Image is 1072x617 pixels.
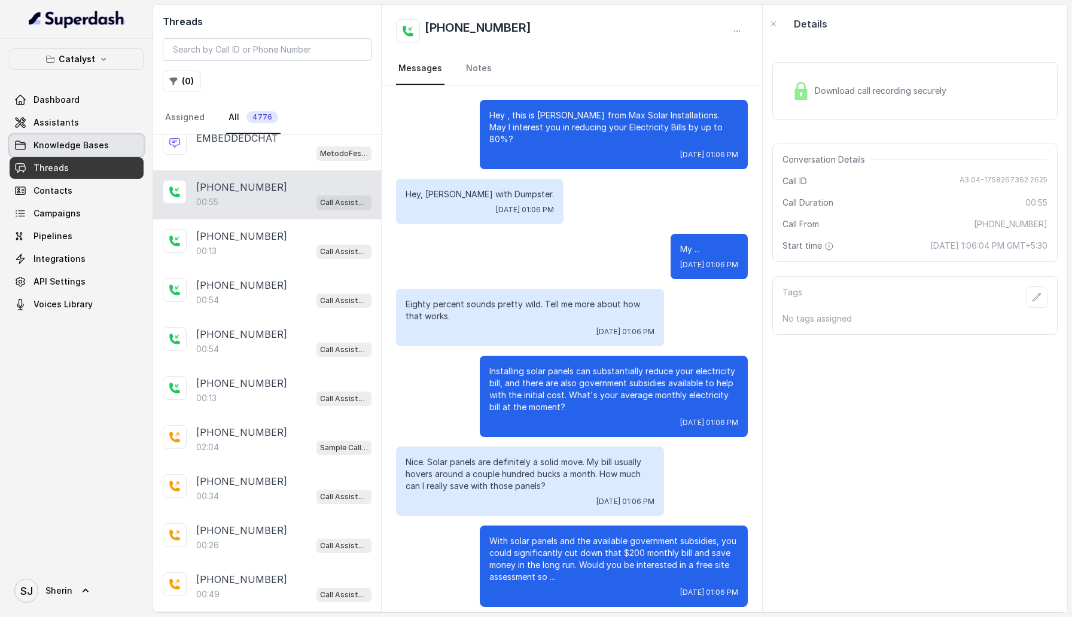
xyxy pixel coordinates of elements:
span: API Settings [33,276,86,288]
p: 00:26 [196,539,219,551]
p: [PHONE_NUMBER] [196,327,287,341]
span: [DATE] 01:06 PM [680,260,738,270]
p: No tags assigned [782,313,1047,325]
p: My ... [680,243,738,255]
p: [PHONE_NUMBER] [196,572,287,587]
p: Call Assistant [320,197,368,209]
span: Integrations [33,253,86,265]
p: Eighty percent sounds pretty wild. Tell me more about how that works. [406,298,654,322]
p: [PHONE_NUMBER] [196,278,287,292]
a: Threads [10,157,144,179]
p: MetodoFespa WhatsApp [320,148,368,160]
input: Search by Call ID or Phone Number [163,38,371,61]
span: Pipelines [33,230,72,242]
p: Catalyst [59,52,95,66]
nav: Tabs [396,53,748,85]
a: Assistants [10,112,144,133]
a: Contacts [10,180,144,201]
span: 00:55 [1025,197,1047,209]
a: Assigned [163,102,207,134]
span: [DATE] 01:06 PM [680,150,738,160]
p: 00:54 [196,294,219,306]
span: Sherin [45,585,72,597]
p: [PHONE_NUMBER] [196,523,287,537]
p: 00:54 [196,343,219,355]
span: Call Duration [782,197,833,209]
span: Knowledge Bases [33,139,109,151]
span: Call From [782,218,819,230]
span: Start time [782,240,836,252]
h2: [PHONE_NUMBER] [425,19,531,43]
a: Sherin [10,574,144,607]
p: 00:55 [196,196,218,208]
span: [DATE] 1:06:04 PM GMT+5:30 [930,240,1047,252]
p: Call Assistant [320,589,368,601]
span: Threads [33,162,69,174]
p: 00:13 [196,392,217,404]
span: Call ID [782,175,807,187]
p: Call Assistant [320,393,368,405]
span: [DATE] 01:06 PM [680,418,738,427]
span: Conversation Details [782,154,870,166]
span: [DATE] 01:06 PM [596,497,654,506]
span: [DATE] 01:06 PM [680,588,738,597]
img: light.svg [29,10,125,29]
span: Voices Library [33,298,93,310]
p: Tags [782,286,802,308]
img: Lock Icon [792,82,810,100]
h2: Threads [163,14,371,29]
p: Hey, [PERSON_NAME] with Dumpster. [406,188,554,200]
p: [PHONE_NUMBER] [196,474,287,488]
a: Dashboard [10,89,144,111]
p: 00:34 [196,490,219,502]
span: Contacts [33,185,72,197]
a: Campaigns [10,203,144,224]
span: [DATE] 01:06 PM [596,327,654,337]
button: (0) [163,71,201,92]
a: Notes [464,53,494,85]
p: With solar panels and the available government subsidies, you could significantly cut down that $... [489,535,738,583]
a: All4776 [226,102,281,134]
p: EMBEDDEDCHAT [196,131,278,145]
p: [PHONE_NUMBER] [196,376,287,390]
p: Call Assistant [320,295,368,307]
p: Hey , this is [PERSON_NAME] from Max Solar Installations. May I interest you in reducing your Ele... [489,109,738,145]
text: SJ [20,585,33,597]
p: 00:49 [196,588,220,600]
nav: Tabs [163,102,371,134]
p: Nice. Solar panels are definitely a solid move. My bill usually hovers around a couple hundred bu... [406,456,654,492]
p: [PHONE_NUMBER] [196,180,287,194]
a: API Settings [10,271,144,292]
span: 4776 [246,111,278,123]
button: Catalyst [10,48,144,70]
a: Voices Library [10,294,144,315]
span: Download call recording securely [815,85,951,97]
a: Knowledge Bases [10,135,144,156]
p: Call Assistant [320,344,368,356]
span: Assistants [33,117,79,129]
span: A3.04-1758267362.2625 [960,175,1047,187]
p: Installing solar panels can substantially reduce your electricity bill, and there are also govern... [489,365,738,413]
span: [DATE] 01:06 PM [496,205,554,215]
p: [PHONE_NUMBER] [196,425,287,439]
p: Sample Call Assistant [320,442,368,454]
p: 00:13 [196,245,217,257]
span: [PHONE_NUMBER] [974,218,1047,230]
span: Dashboard [33,94,80,106]
p: Call Assistant [320,246,368,258]
a: Integrations [10,248,144,270]
a: Messages [396,53,444,85]
span: Campaigns [33,207,81,219]
p: [PHONE_NUMBER] [196,229,287,243]
p: Details [794,17,827,31]
p: Call Assistant [320,491,368,503]
p: Call Assistant [320,540,368,552]
a: Pipelines [10,225,144,247]
p: 02:04 [196,441,219,453]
